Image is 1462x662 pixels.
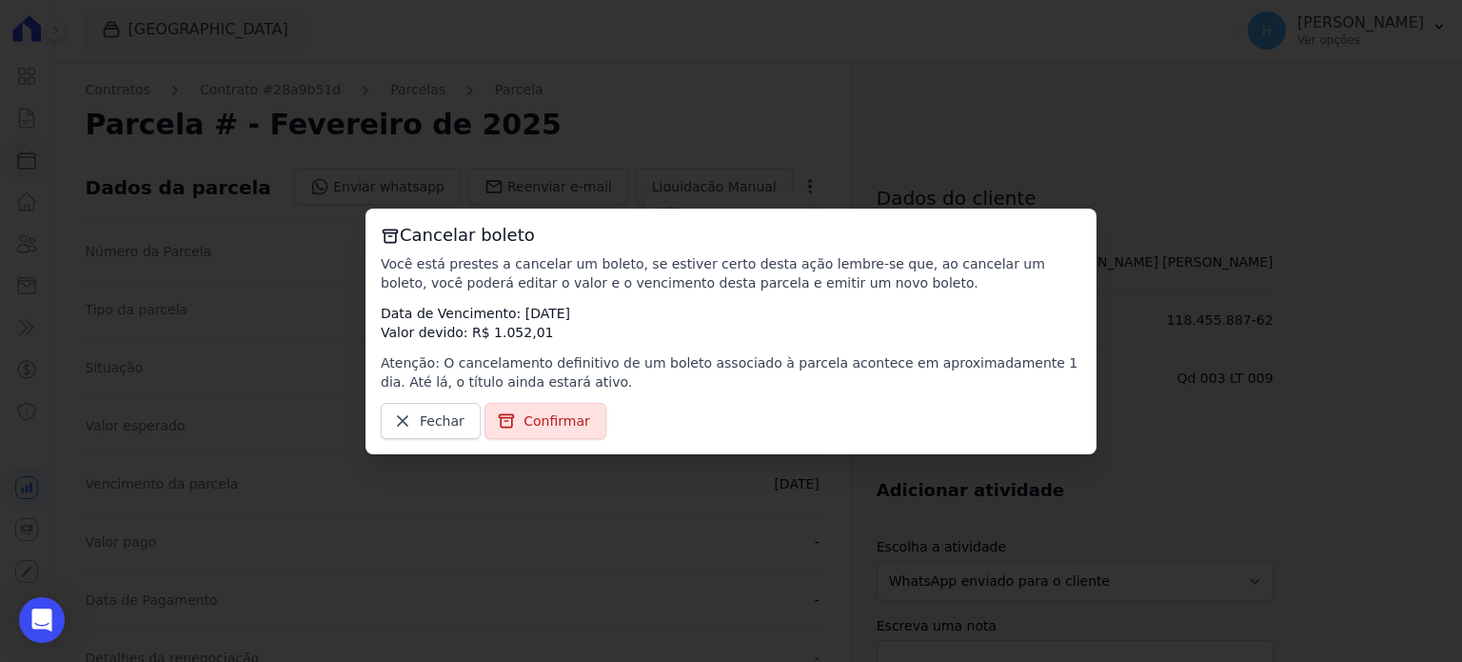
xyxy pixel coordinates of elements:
span: Fechar [420,411,464,431]
a: Confirmar [484,403,606,439]
p: Você está prestes a cancelar um boleto, se estiver certo desta ação lembre-se que, ao cancelar um... [381,254,1081,292]
div: Open Intercom Messenger [19,597,65,643]
p: Data de Vencimento: [DATE] Valor devido: R$ 1.052,01 [381,304,1081,342]
h3: Cancelar boleto [381,224,1081,247]
p: Atenção: O cancelamento definitivo de um boleto associado à parcela acontece em aproximadamente 1... [381,353,1081,391]
a: Fechar [381,403,481,439]
span: Confirmar [524,411,590,431]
